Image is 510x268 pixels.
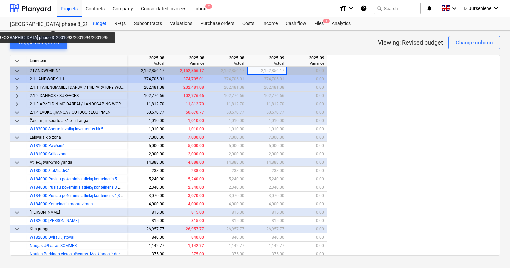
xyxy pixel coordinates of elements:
[250,225,284,233] div: 26,957.77
[282,17,310,30] a: Cash flow
[170,55,204,61] div: 2025-08
[426,4,433,12] i: notifications
[170,67,204,75] div: 2,152,856.17
[290,167,324,175] div: 0.00
[110,17,130,30] div: RFQs
[30,160,72,165] span: Atliekų tvarkymo įranga
[290,142,324,150] div: 0.00
[250,61,284,66] div: Actual
[290,55,324,61] div: 2025-09
[170,167,204,175] div: 238.00
[170,175,204,183] div: 5,240.00
[170,133,204,142] div: 7,000.00
[30,135,61,140] span: Laisvalaikio zona
[30,193,127,198] span: W184000 Pusiau požeminis atliekų konteineris 1,3 m3
[27,55,127,67] div: Line-item
[210,108,244,117] div: 50,670.77
[10,36,67,49] button: Toggle categories
[13,117,21,125] span: keyboard_arrow_down
[170,192,204,200] div: 3,070.00
[374,3,421,14] button: Search
[30,177,124,181] a: W184000 Pusiau požeminis atliekų konteineris 5 m3
[170,61,204,66] div: Variance
[250,208,284,217] div: 815.00
[13,92,21,100] span: keyboard_arrow_right
[130,200,164,208] div: 4,000.00
[170,142,204,150] div: 5,000.00
[30,110,113,115] span: 2.1.4 LAUKO ĮRANGA / OUTDOOR EQUIPMENT
[290,208,324,217] div: 0.00
[130,17,166,30] div: Subcontracts
[170,233,204,242] div: 840.00
[290,117,324,125] div: 0.00
[290,125,324,133] div: 0.00
[250,242,284,250] div: 1,142.77
[30,218,79,223] span: W182000 Lauko suoliukas
[210,200,244,208] div: 4,000.00
[130,250,164,258] div: 375.00
[170,83,204,92] div: 202,481.08
[130,150,164,158] div: 2,000.00
[290,217,324,225] div: 0.00
[378,39,443,47] p: Viewing: Revised budget
[328,17,355,30] a: Analytics
[30,227,50,231] span: Kita įranga
[170,125,204,133] div: 1,010.00
[258,17,282,30] a: Income
[250,100,284,108] div: 11,812.70
[290,233,324,242] div: 0.00
[130,167,164,175] div: 238.00
[130,67,164,75] div: 2,152,856.17
[30,77,65,81] span: 2.1 LANDWORK 1.1
[290,150,324,158] div: 0.00
[290,92,324,100] div: 0.00
[290,200,324,208] div: 0.00
[13,75,21,83] span: keyboard_arrow_down
[130,117,164,125] div: 1,010.00
[130,225,164,233] div: 26,957.77
[250,75,284,83] div: 374,705.01
[170,183,204,192] div: 2,340.00
[210,233,244,242] div: 840.00
[30,243,77,248] a: Naujas Užtvaras SOMMER
[250,200,284,208] div: 4,000.00
[130,83,164,92] div: 202,481.08
[30,252,127,256] span: Naujas Parkingo vietos užtvaras. Medžiagos ir darbas
[205,4,212,9] span: 2
[30,152,68,156] span: W181000 Grilio zona
[170,225,204,233] div: 26,957.77
[30,185,124,190] span: W184000 Pusiau požeminis atliekų konteineris 3 m3
[456,38,493,47] div: Change column
[166,17,196,30] a: Valuations
[290,133,324,142] div: 0.00
[290,100,324,108] div: 0.00
[290,183,324,192] div: 0.00
[13,67,21,75] span: keyboard_arrow_down
[170,100,204,108] div: 11,812.70
[13,134,21,142] span: keyboard_arrow_down
[250,92,284,100] div: 102,776.66
[30,143,64,148] a: W181000 Pavėsinė
[450,4,458,12] i: keyboard_arrow_down
[30,168,69,173] span: W180000 Šiukšliadėžė
[290,225,324,233] div: 0.00
[13,109,21,117] span: keyboard_arrow_down
[464,6,491,11] span: D. Jurseniene
[30,235,74,240] span: W182000 Dviračių stovai
[250,67,284,75] div: 2,152,856.17
[290,175,324,183] div: 0.00
[210,158,244,167] div: 14,888.00
[323,19,330,23] span: 1
[130,183,164,192] div: 2,340.00
[130,208,164,217] div: 815.00
[130,100,164,108] div: 11,812.70
[290,61,324,66] div: Variance
[210,83,244,92] div: 202,481.08
[170,158,204,167] div: 14,888.00
[130,142,164,150] div: 5,000.00
[210,183,244,192] div: 2,340.00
